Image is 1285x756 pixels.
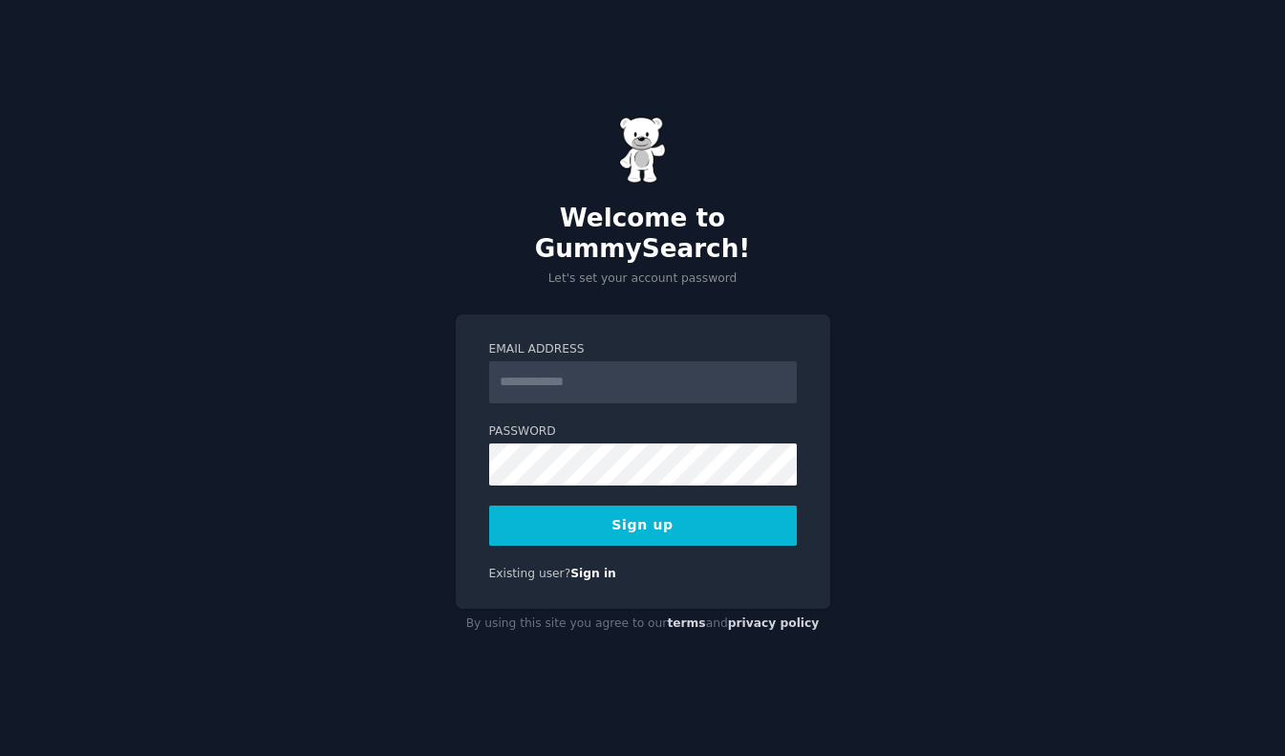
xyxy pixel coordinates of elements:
a: terms [667,616,705,630]
img: Gummy Bear [619,117,667,184]
label: Password [489,423,797,441]
label: Email Address [489,341,797,358]
div: By using this site you agree to our and [456,609,830,639]
span: Existing user? [489,567,571,580]
h2: Welcome to GummySearch! [456,204,830,264]
a: privacy policy [728,616,820,630]
a: Sign in [570,567,616,580]
button: Sign up [489,506,797,546]
p: Let's set your account password [456,270,830,288]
